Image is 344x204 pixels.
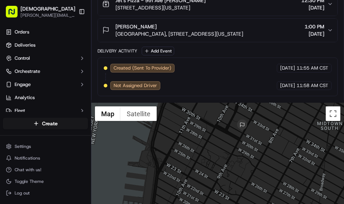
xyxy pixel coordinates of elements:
span: [STREET_ADDRESS][US_STATE] [115,4,206,11]
button: [PERSON_NAME][EMAIL_ADDRESS][DOMAIN_NAME] [20,12,75,18]
span: Settings [15,144,31,149]
p: Welcome 👋 [7,29,133,41]
span: [GEOGRAPHIC_DATA], [STREET_ADDRESS][US_STATE] [115,30,243,38]
span: Fleet [15,107,25,114]
div: We're available if you need us! [25,77,92,83]
span: Pylon [73,123,88,129]
a: 📗Knowledge Base [4,103,59,116]
button: Show satellite imagery [121,106,157,121]
span: [DATE] [280,82,295,89]
span: Deliveries [15,42,35,48]
span: 11:55 AM CST [297,65,328,71]
a: Powered byPylon [51,123,88,129]
span: [PERSON_NAME] [115,23,157,30]
button: Toggle Theme [3,176,88,187]
button: Control [3,52,88,64]
span: Orders [15,29,29,35]
button: [PERSON_NAME][GEOGRAPHIC_DATA], [STREET_ADDRESS][US_STATE]1:00 PM[DATE] [98,19,337,42]
button: Notifications [3,153,88,163]
span: 1:00 PM [305,23,324,30]
a: 💻API Documentation [59,103,120,116]
span: [DATE] [280,65,295,71]
span: Knowledge Base [15,106,56,113]
button: Log out [3,188,88,198]
button: [DEMOGRAPHIC_DATA] [20,5,75,12]
button: Start new chat [124,72,133,81]
button: Settings [3,141,88,152]
div: 📗 [7,106,13,112]
a: Analytics [3,92,88,103]
span: Orchestrate [15,68,40,75]
button: Engage [3,79,88,90]
button: Chat with us! [3,165,88,175]
a: Deliveries [3,39,88,51]
span: Analytics [15,94,35,101]
div: 💻 [62,106,68,112]
span: Notifications [15,155,40,161]
span: [DATE] [305,30,324,38]
div: Delivery Activity [98,48,137,54]
button: Orchestrate [3,66,88,77]
button: Create [3,118,88,129]
span: [DATE] [301,4,324,11]
button: Show street map [95,106,121,121]
button: [DEMOGRAPHIC_DATA][PERSON_NAME][EMAIL_ADDRESS][DOMAIN_NAME] [3,3,76,20]
span: Chat with us! [15,167,41,173]
span: Created (Sent To Provider) [114,65,171,71]
img: 1736555255976-a54dd68f-1ca7-489b-9aae-adbdc363a1c4 [7,70,20,83]
span: Toggle Theme [15,178,44,184]
a: Orders [3,26,88,38]
button: Fleet [3,105,88,117]
span: Control [15,55,30,62]
span: Engage [15,81,31,88]
button: Toggle fullscreen view [326,106,340,121]
span: 11:58 AM CST [297,82,328,89]
div: Start new chat [25,70,120,77]
input: Got a question? Start typing here... [19,47,131,55]
span: Not Assigned Driver [114,82,157,89]
span: Create [42,120,58,127]
span: Log out [15,190,30,196]
img: Nash [7,7,22,22]
button: Add Event [142,47,174,55]
span: API Documentation [69,106,117,113]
